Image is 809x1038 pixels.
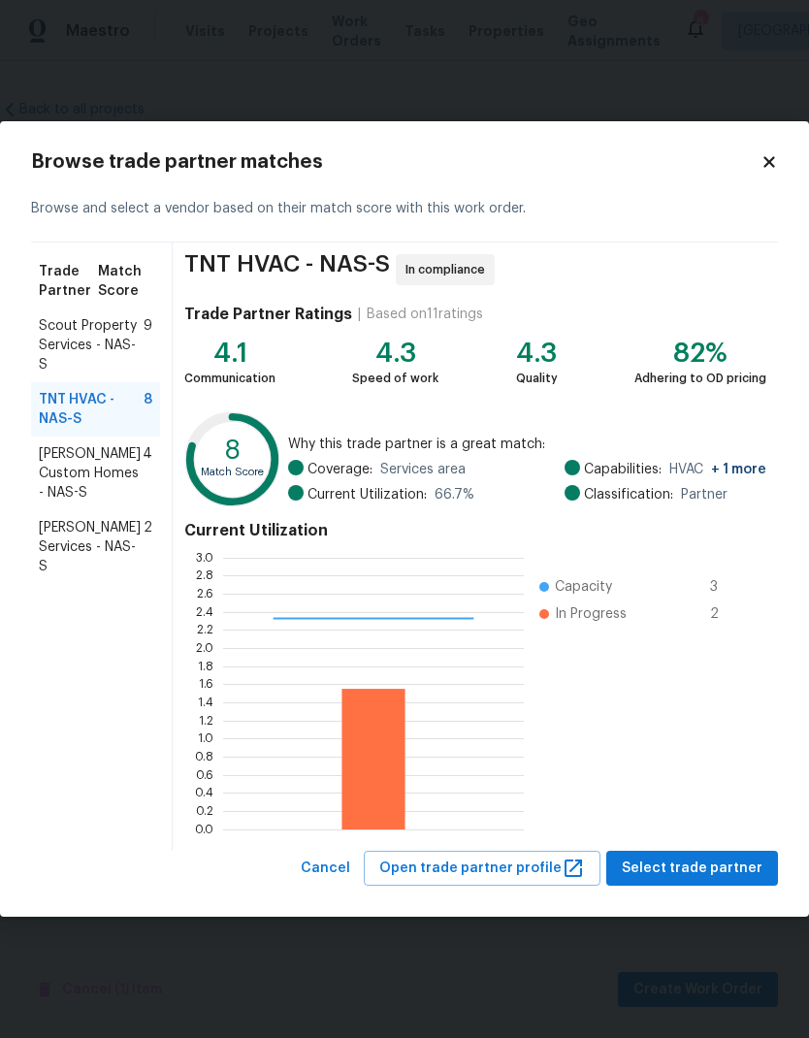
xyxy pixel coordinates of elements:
h2: Browse trade partner matches [31,152,760,172]
text: 0.6 [196,768,213,780]
span: Match Score [98,262,152,301]
span: Capabilities: [584,460,662,479]
span: Coverage: [307,460,372,479]
span: Classification: [584,485,673,504]
span: [PERSON_NAME] Services - NAS-S [39,518,144,576]
h4: Current Utilization [184,521,766,540]
span: Why this trade partner is a great match: [288,435,766,454]
button: Open trade partner profile [364,851,600,887]
text: 1.0 [198,732,213,744]
text: 3.0 [196,551,213,563]
text: 1.8 [198,660,213,671]
text: 1.2 [199,714,213,726]
text: 0.4 [195,787,213,798]
div: 82% [634,343,766,363]
text: 2.4 [196,605,213,617]
div: Based on 11 ratings [367,305,483,324]
div: Quality [516,369,558,388]
text: 2.6 [197,588,213,600]
span: 4 [143,444,152,503]
span: TNT HVAC - NAS-S [39,390,144,429]
span: 8 [144,390,152,429]
span: Trade Partner [39,262,98,301]
div: 4.3 [516,343,558,363]
span: TNT HVAC - NAS-S [184,254,390,285]
span: Services area [380,460,466,479]
span: In compliance [405,260,493,279]
span: 3 [710,577,741,597]
div: Browse and select a vendor based on their match score with this work order. [31,176,778,243]
div: 4.3 [352,343,438,363]
span: 66.7 % [435,485,474,504]
div: Speed of work [352,369,438,388]
span: HVAC [669,460,766,479]
span: Capacity [555,577,612,597]
span: Scout Property Services - NAS-S [39,316,144,374]
button: Select trade partner [606,851,778,887]
text: 2.2 [197,624,213,635]
button: Cancel [293,851,358,887]
text: 2.0 [196,642,213,654]
h4: Trade Partner Ratings [184,305,352,324]
span: 9 [144,316,152,374]
span: + 1 more [711,463,766,476]
text: 0.0 [195,823,213,834]
span: [PERSON_NAME] Custom Homes - NAS-S [39,444,143,503]
div: Adhering to OD pricing [634,369,766,388]
text: 1.6 [199,678,213,690]
span: 2 [710,604,741,624]
text: 8 [224,438,241,464]
div: | [352,305,367,324]
span: In Progress [555,604,627,624]
text: 0.2 [196,805,213,817]
span: Cancel [301,857,350,881]
span: Current Utilization: [307,485,427,504]
text: 2.8 [196,569,213,581]
span: Partner [681,485,728,504]
text: 1.4 [198,697,213,708]
div: Communication [184,369,275,388]
span: Select trade partner [622,857,762,881]
text: 0.8 [195,751,213,762]
span: Open trade partner profile [379,857,585,881]
text: Match Score [201,467,264,477]
div: 4.1 [184,343,275,363]
span: 2 [144,518,152,576]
